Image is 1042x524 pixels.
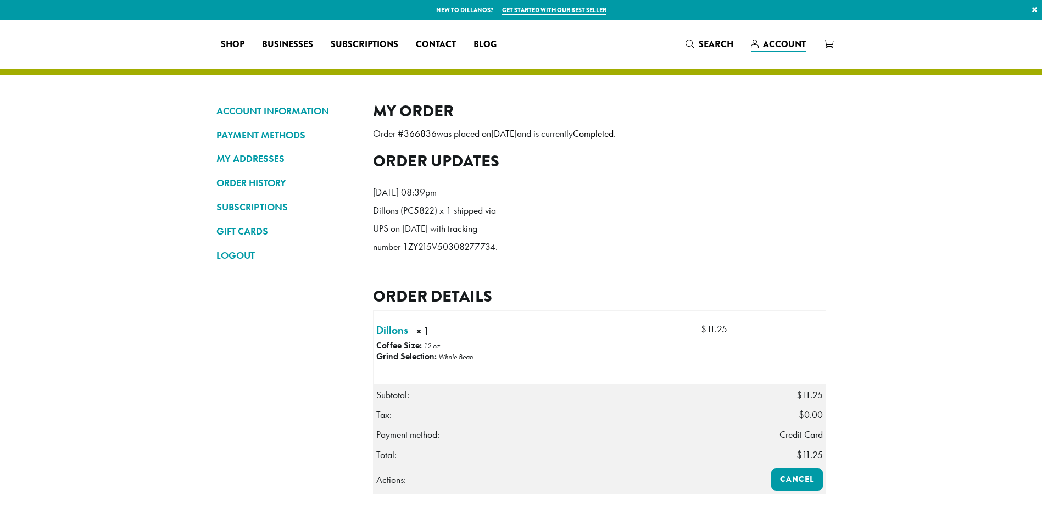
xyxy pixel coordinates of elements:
[573,127,614,140] mark: Completed
[373,384,746,405] th: Subtotal:
[376,322,408,338] a: Dillons
[502,5,606,15] a: Get started with our best seller
[763,38,806,51] span: Account
[216,174,356,192] a: ORDER HISTORY
[796,389,823,401] span: 11.25
[699,38,733,51] span: Search
[216,149,356,168] a: MY ADDRESSES
[799,409,823,421] span: 0.00
[373,287,826,306] h2: Order details
[404,127,437,140] mark: 366836
[373,465,746,494] th: Actions:
[373,445,746,465] th: Total:
[216,222,356,241] a: GIFT CARDS
[701,323,727,335] bdi: 11.25
[416,38,456,52] span: Contact
[491,127,517,140] mark: [DATE]
[376,350,437,362] strong: Grind Selection:
[331,38,398,52] span: Subscriptions
[216,126,356,144] a: PAYMENT METHODS
[216,102,356,120] a: ACCOUNT INFORMATION
[701,323,706,335] span: $
[424,341,440,350] p: 12 oz
[799,409,804,421] span: $
[796,449,802,461] span: $
[373,202,499,256] p: Dillons (PC5822) x 1 shipped via UPS on [DATE] with tracking number 1ZY215V50308277734.
[373,102,826,121] h2: My Order
[262,38,313,52] span: Businesses
[216,198,356,216] a: SUBSCRIPTIONS
[473,38,497,52] span: Blog
[373,125,826,143] p: Order # was placed on and is currently .
[373,183,499,202] p: [DATE] 08:39pm
[796,449,823,461] span: 11.25
[373,405,746,425] th: Tax:
[796,389,802,401] span: $
[677,35,742,53] a: Search
[438,352,473,361] p: Whole Bean
[221,38,244,52] span: Shop
[212,36,253,53] a: Shop
[373,152,826,171] h2: Order updates
[771,468,823,491] a: Cancel order 366836
[746,425,826,444] td: Credit Card
[416,324,461,341] strong: × 1
[216,246,356,265] a: LOGOUT
[376,339,422,351] strong: Coffee Size:
[373,425,746,444] th: Payment method:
